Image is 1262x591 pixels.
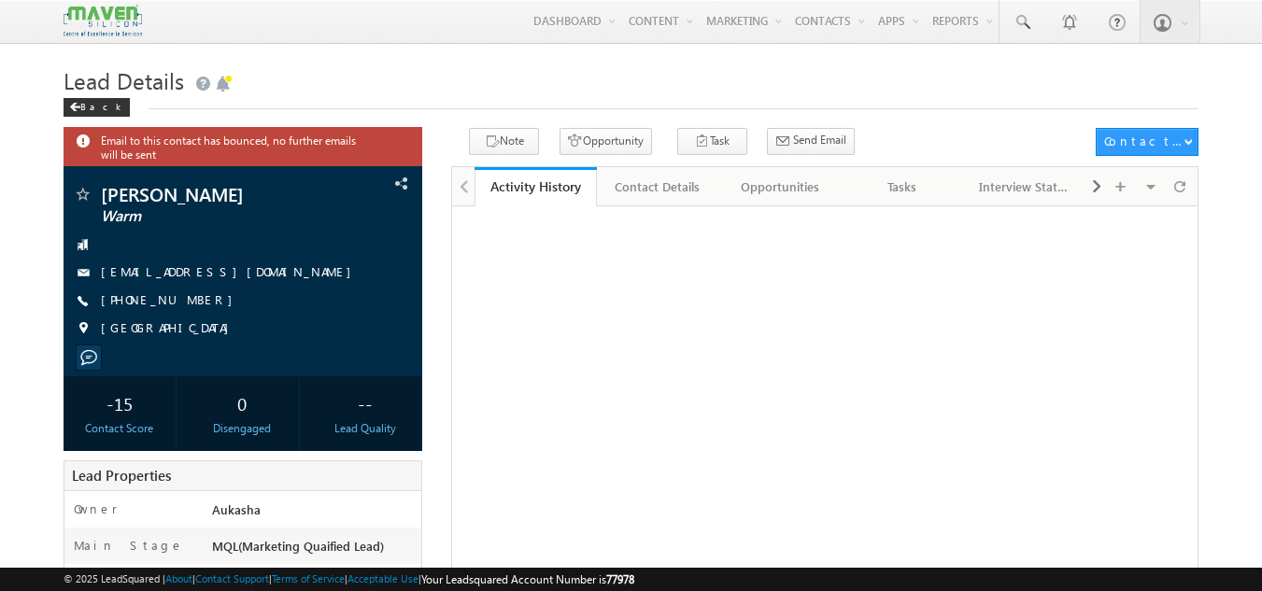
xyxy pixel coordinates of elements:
[165,572,192,584] a: About
[793,132,846,148] span: Send Email
[64,98,130,117] div: Back
[207,537,422,563] div: MQL(Marketing Quaified Lead)
[767,128,855,155] button: Send Email
[489,177,583,195] div: Activity History
[191,420,294,437] div: Disengaged
[191,386,294,420] div: 0
[212,501,261,517] span: Aukasha
[101,263,361,282] span: [EMAIL_ADDRESS][DOMAIN_NAME]
[979,176,1070,198] div: Interview Status
[469,128,539,155] button: Note
[101,185,322,204] span: [PERSON_NAME]
[64,65,184,95] span: Lead Details
[313,386,417,420] div: --
[677,128,747,155] button: Task
[74,500,118,517] label: Owner
[421,572,634,586] span: Your Leadsquared Account Number is
[64,97,139,113] a: Back
[64,5,142,37] img: Custom Logo
[1096,128,1198,156] button: Contact Actions
[560,128,652,155] button: Opportunity
[313,420,417,437] div: Lead Quality
[68,420,172,437] div: Contact Score
[101,207,322,226] span: Warm
[74,537,184,554] label: Main Stage
[857,176,947,198] div: Tasks
[734,176,825,198] div: Opportunities
[68,386,172,420] div: -15
[964,167,1086,206] a: Interview Status
[64,570,634,588] span: © 2025 LeadSquared | | | | |
[72,466,171,485] span: Lead Properties
[842,167,964,206] a: Tasks
[606,572,634,586] span: 77978
[347,572,418,584] a: Acceptable Use
[101,291,242,310] span: [PHONE_NUMBER]
[475,167,597,206] a: Activity History
[1104,133,1184,149] div: Contact Actions
[597,167,719,206] a: Contact Details
[719,167,842,206] a: Opportunities
[195,572,269,584] a: Contact Support
[612,176,702,198] div: Contact Details
[101,132,374,162] span: Email to this contact has bounced, no further emails will be sent
[272,572,345,584] a: Terms of Service
[101,319,238,338] span: [GEOGRAPHIC_DATA]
